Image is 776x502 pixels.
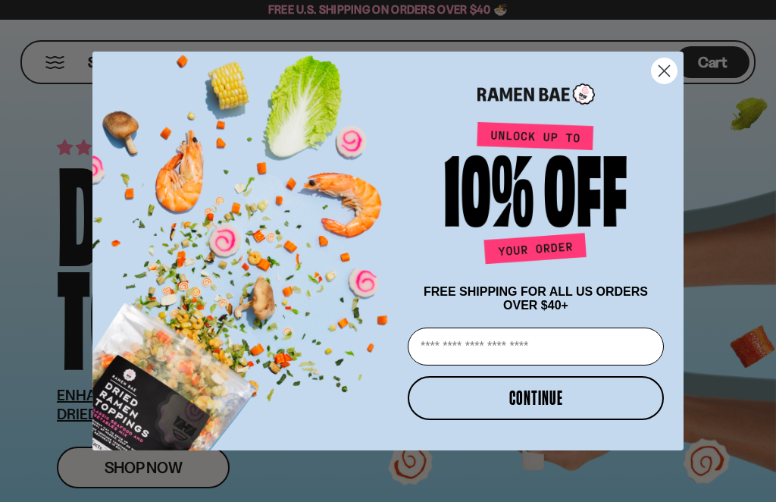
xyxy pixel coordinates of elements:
button: Close dialog [651,58,677,84]
img: Ramen Bae Logo [477,82,595,107]
span: FREE SHIPPING FOR ALL US ORDERS OVER $40+ [424,285,648,312]
button: CONTINUE [408,376,664,420]
img: Unlock up to 10% off [441,121,630,270]
img: ce7035ce-2e49-461c-ae4b-8ade7372f32c.png [92,38,402,450]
